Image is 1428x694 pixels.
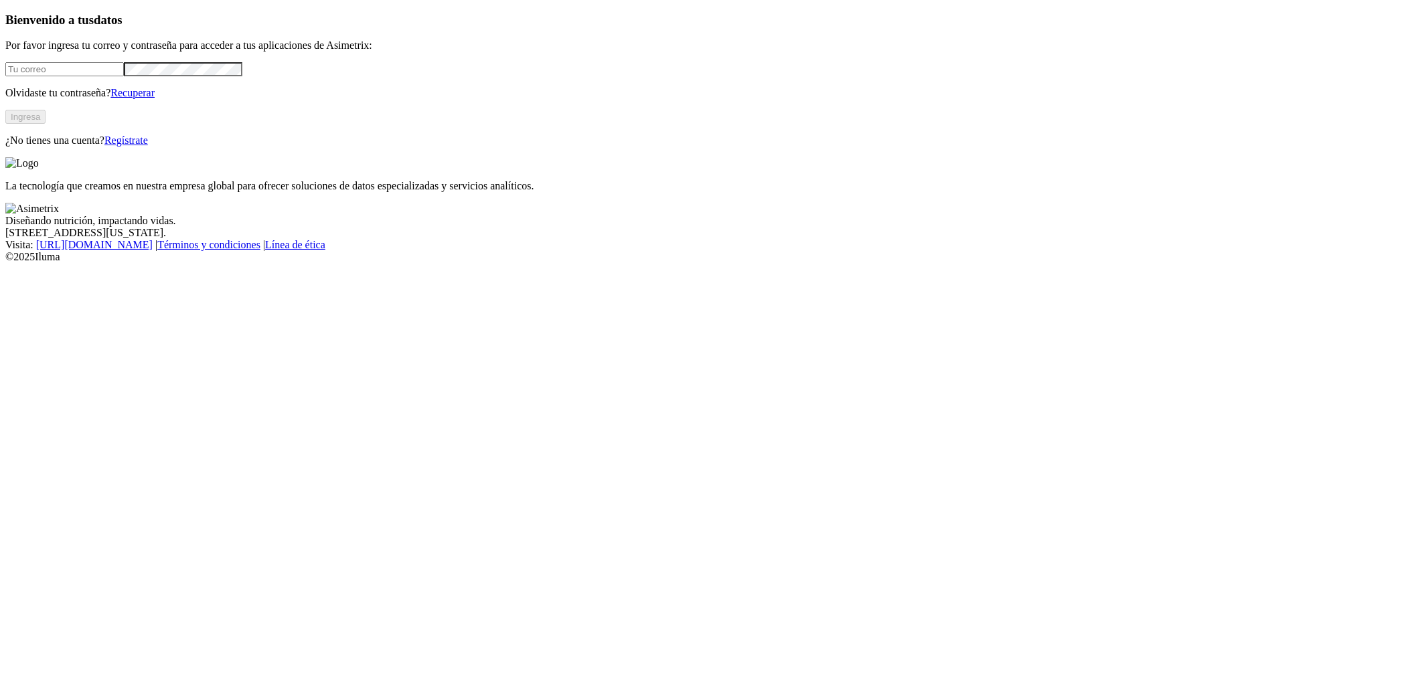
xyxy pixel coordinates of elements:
a: Recuperar [110,87,155,98]
a: Línea de ética [265,239,325,250]
p: ¿No tienes una cuenta? [5,135,1423,147]
button: Ingresa [5,110,46,124]
a: Términos y condiciones [157,239,260,250]
img: Logo [5,157,39,169]
h3: Bienvenido a tus [5,13,1423,27]
img: Asimetrix [5,203,59,215]
input: Tu correo [5,62,124,76]
div: Visita : | | [5,239,1423,251]
p: Olvidaste tu contraseña? [5,87,1423,99]
a: [URL][DOMAIN_NAME] [36,239,153,250]
div: © 2025 Iluma [5,251,1423,263]
p: Por favor ingresa tu correo y contraseña para acceder a tus aplicaciones de Asimetrix: [5,39,1423,52]
span: datos [94,13,123,27]
div: Diseñando nutrición, impactando vidas. [5,215,1423,227]
a: Regístrate [104,135,148,146]
div: [STREET_ADDRESS][US_STATE]. [5,227,1423,239]
p: La tecnología que creamos en nuestra empresa global para ofrecer soluciones de datos especializad... [5,180,1423,192]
